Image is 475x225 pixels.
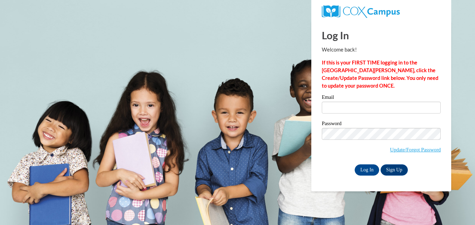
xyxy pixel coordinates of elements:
[322,5,400,18] img: COX Campus
[322,121,441,128] label: Password
[390,147,441,152] a: Update/Forgot Password
[381,164,408,176] a: Sign Up
[322,95,441,102] label: Email
[322,28,441,42] h1: Log In
[322,60,438,89] strong: If this is your FIRST TIME logging in to the [GEOGRAPHIC_DATA][PERSON_NAME], click the Create/Upd...
[322,46,441,54] p: Welcome back!
[322,8,400,14] a: COX Campus
[355,164,379,176] input: Log In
